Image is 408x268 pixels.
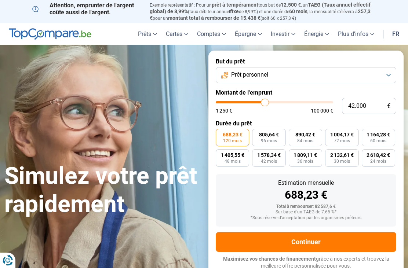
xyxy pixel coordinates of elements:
label: Durée du prêt [216,120,396,127]
span: fixe [230,8,239,14]
span: 1 405,55 € [221,153,244,158]
span: 1 809,11 € [294,153,317,158]
span: 2 618,42 € [367,153,390,158]
a: Cartes [161,23,193,45]
span: 100 000 € [311,108,333,113]
span: 36 mois [297,159,313,164]
div: Sur base d'un TAEG de 7.65 %* [222,210,390,215]
button: Continuer [216,232,396,252]
span: 890,42 € [295,132,315,137]
span: 257,3 € [150,8,371,21]
span: Prêt personnel [231,71,268,79]
a: Plus d'infos [334,23,379,45]
span: 2 132,61 € [330,153,354,158]
span: 805,64 € [259,132,279,137]
span: 72 mois [334,139,350,143]
h1: Simulez votre prêt rapidement [4,162,200,219]
span: 1 004,17 € [330,132,354,137]
span: 48 mois [225,159,241,164]
a: Énergie [300,23,334,45]
span: 42 mois [261,159,277,164]
span: 1 250 € [216,108,232,113]
p: Exemple représentatif : Pour un tous but de , un (taux débiteur annuel de 8,99%) et une durée de ... [150,2,376,21]
div: 688,23 € [222,190,390,201]
span: 60 mois [289,8,307,14]
label: Montant de l'emprunt [216,89,396,96]
label: But du prêt [216,58,396,65]
span: 1 164,28 € [367,132,390,137]
button: Prêt personnel [216,67,396,83]
span: 120 mois [223,139,242,143]
span: 24 mois [370,159,386,164]
span: € [387,103,390,109]
span: prêt à tempérament [212,2,258,8]
span: TAEG (Taux annuel effectif global) de 8,99% [150,2,371,14]
img: TopCompare [9,28,91,40]
div: Estimation mensuelle [222,180,390,186]
div: Total à rembourser: 82 587,6 € [222,204,390,209]
span: montant total à rembourser de 15.438 € [168,15,261,21]
div: *Sous réserve d'acceptation par les organismes prêteurs [222,216,390,221]
span: 688,23 € [223,132,243,137]
span: 12.500 € [281,2,301,8]
a: Épargne [230,23,266,45]
span: 30 mois [334,159,350,164]
span: 84 mois [297,139,313,143]
a: Prêts [134,23,161,45]
a: Investir [266,23,300,45]
span: Maximisez vos chances de financement [223,256,316,262]
span: 1 578,34 € [257,153,281,158]
a: Comptes [193,23,230,45]
span: 60 mois [370,139,386,143]
p: Attention, emprunter de l'argent coûte aussi de l'argent. [32,2,141,16]
a: fr [388,23,404,45]
span: 96 mois [261,139,277,143]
